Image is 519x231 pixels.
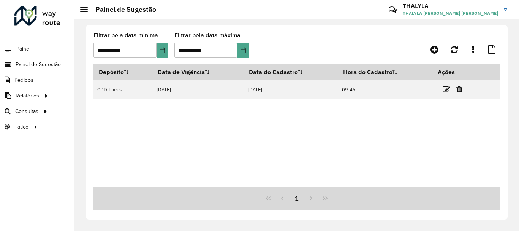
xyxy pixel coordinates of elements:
[88,5,156,14] h2: Painel de Sugestão
[174,31,241,40] label: Filtrar pela data máxima
[456,84,462,94] a: Excluir
[237,43,249,58] button: Choose Date
[15,107,38,115] span: Consultas
[433,64,478,80] th: Ações
[93,31,158,40] label: Filtrar pela data mínima
[290,191,304,206] button: 1
[152,64,244,80] th: Data de Vigência
[14,123,28,131] span: Tático
[403,10,498,17] span: THALYLA [PERSON_NAME] [PERSON_NAME]
[16,92,39,100] span: Relatórios
[338,80,432,99] td: 09:45
[16,61,61,69] span: Painel de Sugestão
[157,43,168,58] button: Choose Date
[93,80,152,99] td: CDD Ilheus
[338,64,432,80] th: Hora do Cadastro
[443,84,450,94] a: Editar
[152,80,244,99] td: [DATE]
[244,64,338,80] th: Data do Cadastro
[385,2,401,18] a: Contato Rápido
[16,45,30,53] span: Painel
[93,64,152,80] th: Depósito
[403,2,498,10] h3: THALYLA
[244,80,338,99] td: [DATE]
[14,76,33,84] span: Pedidos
